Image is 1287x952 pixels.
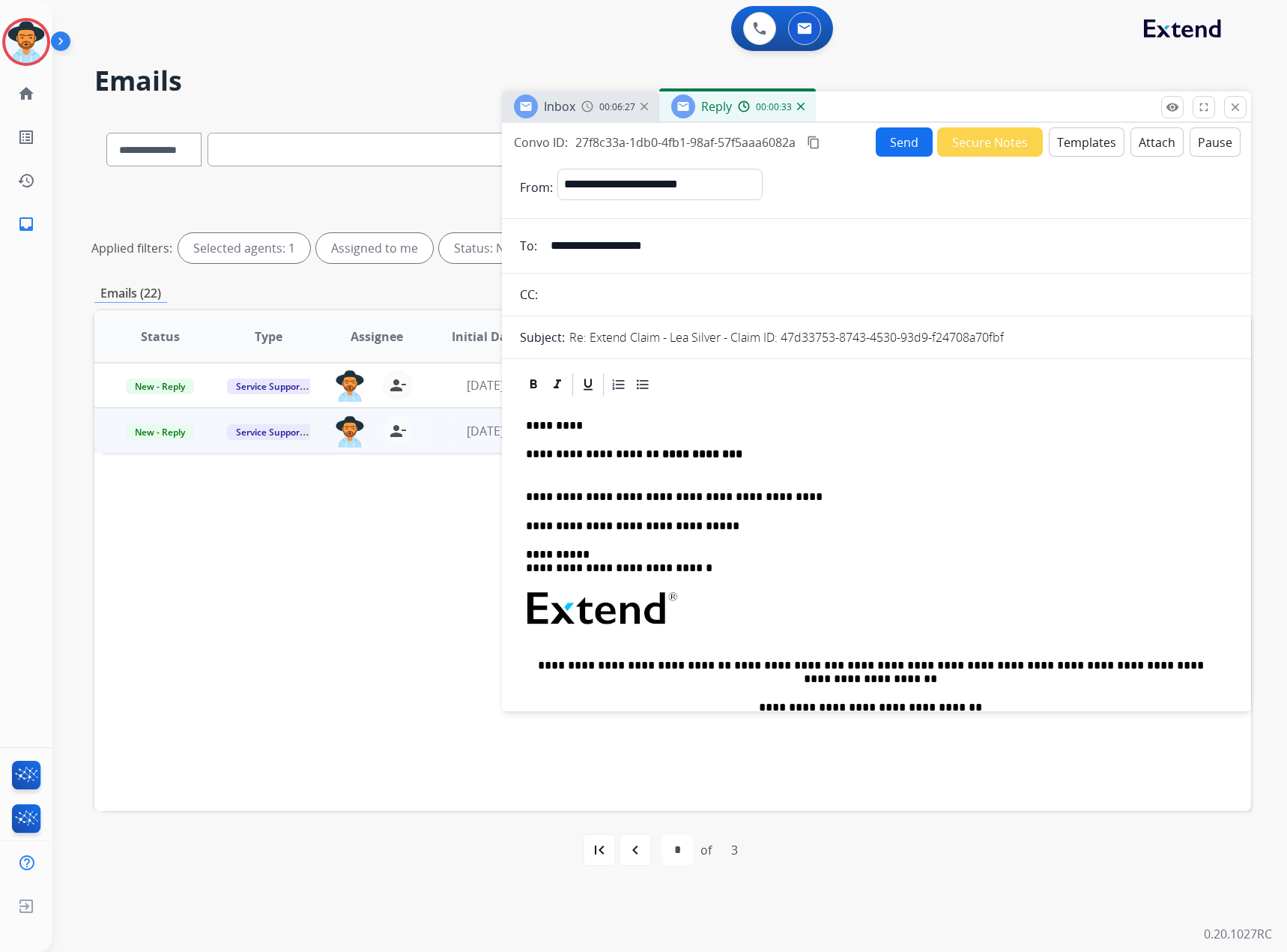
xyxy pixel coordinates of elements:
mat-icon: list_alt [17,128,35,146]
div: Bold [522,373,545,396]
h2: Emails [94,66,1251,96]
mat-icon: fullscreen [1197,100,1211,114]
div: Italic [546,373,569,396]
span: Initial Date [452,328,519,346]
span: [DATE] [467,423,504,439]
span: [DATE] [467,377,504,394]
span: Service Support [227,379,312,394]
button: Pause [1190,127,1241,157]
div: Ordered List [608,373,630,396]
span: Type [255,328,282,346]
img: avatar [5,21,47,63]
span: Service Support [227,424,312,440]
mat-icon: close [1229,100,1242,114]
mat-icon: home [17,85,35,103]
p: From: [520,178,553,196]
button: Attach [1130,127,1184,157]
div: Status: New - Initial [439,233,597,263]
span: Assignee [351,328,403,346]
div: Bullet List [632,373,654,396]
p: Convo ID: [514,133,568,151]
p: CC: [520,286,538,304]
div: 3 [719,835,750,865]
span: Status [141,328,180,346]
p: To: [520,237,537,255]
p: 0.20.1027RC [1204,925,1272,943]
p: Subject: [520,328,565,346]
div: of [700,841,712,859]
span: 00:00:33 [756,101,792,113]
span: Reply [701,98,732,115]
mat-icon: navigate_before [626,841,644,859]
img: agent-avatar [335,416,365,448]
span: 27f8c33a-1db0-4fb1-98af-57f5aaa6082a [575,134,796,151]
div: Underline [577,373,599,396]
span: New - Reply [126,379,194,394]
p: Applied filters: [91,239,172,257]
div: Assigned to me [316,233,433,263]
div: Selected agents: 1 [178,233,310,263]
mat-icon: person_remove [389,376,407,394]
span: 00:06:27 [599,101,635,113]
button: Secure Notes [937,127,1043,157]
mat-icon: person_remove [389,422,407,440]
img: agent-avatar [335,370,365,402]
span: New - Reply [126,424,194,440]
mat-icon: first_page [590,841,608,859]
span: Inbox [544,98,575,115]
button: Templates [1049,127,1124,157]
mat-icon: remove_red_eye [1166,100,1179,114]
p: Emails (22) [94,284,167,303]
mat-icon: content_copy [807,136,820,149]
button: Send [876,127,933,157]
p: Re: Extend Claim - Lea Silver - Claim ID: 47d33753-8743-4530-93d9-f24708a70fbf [569,328,1004,346]
mat-icon: history [17,172,35,190]
mat-icon: inbox [17,215,35,233]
